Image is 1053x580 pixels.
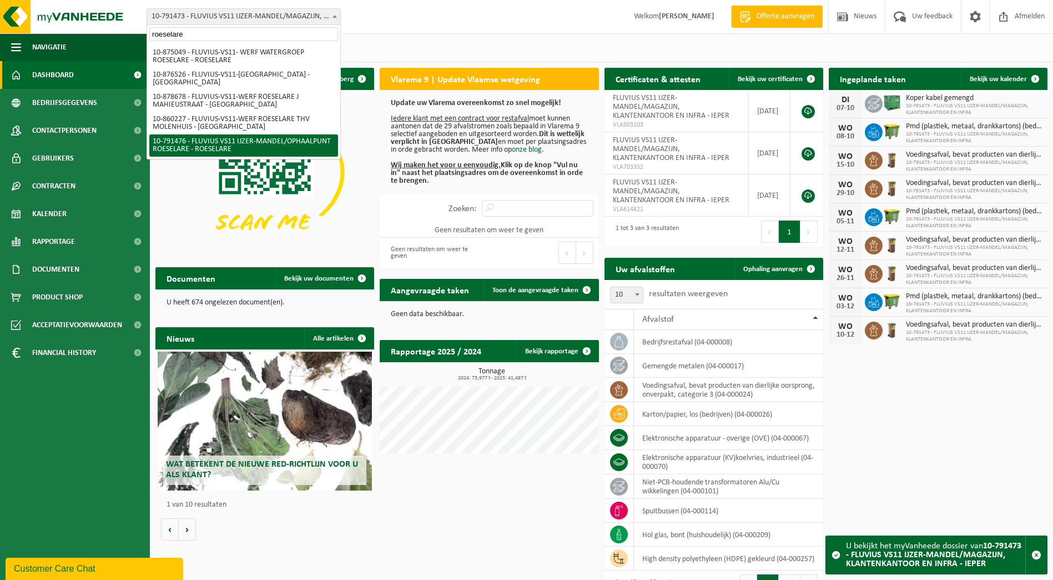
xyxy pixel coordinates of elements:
button: Next [800,221,818,243]
td: hol glas, bont (huishoudelijk) (04-000209) [634,523,823,547]
button: 1 [779,221,800,243]
label: resultaten weergeven [649,289,728,298]
span: Rapportage [32,228,75,256]
div: DI [834,96,856,104]
span: 2024: 73,977 t - 2025: 41,487 t [385,376,598,381]
a: Bekijk rapportage [516,340,598,362]
label: Zoeken: [449,204,476,213]
div: 07-10 [834,104,856,112]
p: 1 van 10 resultaten [167,501,369,509]
span: 10-791473 - FLUVIUS VS11 IJZER-MANDEL/MAGAZIJN, KLANTENKANTOOR EN INFRA [906,103,1042,116]
span: Acceptatievoorwaarden [32,311,122,339]
span: Bekijk uw certificaten [738,76,803,83]
span: Bekijk uw documenten [284,275,354,282]
b: Klik op de knop "Vul nu in" naast het plaatsingsadres om de overeenkomst in orde te brengen. [391,161,583,185]
div: U bekijkt het myVanheede dossier van [846,536,1025,574]
span: 10-791473 - FLUVIUS VS11 IJZER-MANDEL/MAGAZIJN, KLANTENKANTOOR EN INFRA [906,159,1042,173]
span: Pmd (plastiek, metaal, drankkartons) (bedrijven) [906,122,1042,131]
div: 05-11 [834,218,856,226]
li: 10-860227 - FLUVIUS-VS11-WERF ROESELARE THV MOLENHUIS - [GEOGRAPHIC_DATA] [149,112,338,134]
div: 12-11 [834,246,856,254]
span: 10 [610,287,643,303]
li: 10-875049 - FLUVIUS-VS11- WERF WATERGROEP ROESELARE - ROESELARE [149,46,338,68]
a: Wat betekent de nieuwe RED-richtlijn voor u als klant? [158,352,372,491]
div: 15-10 [834,161,856,169]
span: Offerte aanvragen [754,11,817,22]
td: high density polyethyleen (HDPE) gekleurd (04-000257) [634,547,823,571]
span: Dashboard [32,61,74,89]
h2: Documenten [155,267,226,289]
p: U heeft 674 ongelezen document(en). [167,299,363,307]
td: elektronische apparatuur (KV)koelvries, industrieel (04-000070) [634,450,823,474]
h2: Nieuws [155,327,205,349]
img: WB-0140-HPE-BN-01 [883,263,901,282]
button: Vorige [161,518,179,541]
td: [DATE] [749,90,790,132]
span: Gebruikers [32,144,74,172]
img: WB-0140-HPE-BN-01 [883,178,901,197]
h2: Rapportage 2025 / 2024 [380,340,492,362]
span: Verberg [329,76,354,83]
span: VLA903103 [613,121,740,129]
a: Bekijk uw documenten [275,267,373,289]
span: Product Shop [32,283,83,311]
div: WO [834,181,856,189]
img: WB-0140-HPE-BN-01 [883,235,901,254]
span: Kalender [32,200,67,228]
span: 10-791473 - FLUVIUS VS11 IJZER-MANDEL/MAGAZIJN, KLANTENKANTOOR EN INFRA [906,216,1042,229]
button: Verberg [320,68,373,90]
button: Previous [761,221,779,243]
li: 10-878678 - FLUVIUS-VS11-WERF ROESELARE J MAHIEUSTRAAT - [GEOGRAPHIC_DATA] [149,90,338,112]
td: niet-PCB-houdende transformatoren Alu/Cu wikkelingen (04-000101) [634,474,823,499]
span: 10-791473 - FLUVIUS VS11 IJZER-MANDEL/MAGAZIJN, KLANTENKANTOOR EN INFRA [906,188,1042,201]
div: WO [834,322,856,331]
span: Toon de aangevraagde taken [492,287,578,294]
div: 10-12 [834,331,856,339]
u: Wij maken het voor u eenvoudig. [391,161,501,169]
strong: [PERSON_NAME] [659,12,714,21]
iframe: chat widget [6,556,185,580]
span: FLUVIUS VS11 IJZER-MANDEL/MAGAZIJN, KLANTENKANTOOR EN INFRA - IEPER [613,94,729,120]
span: Pmd (plastiek, metaal, drankkartons) (bedrijven) [906,207,1042,216]
span: 10-791473 - FLUVIUS VS11 IJZER-MANDEL/MAGAZIJN, KLANTENKANTOOR EN INFRA [906,273,1042,286]
span: Bekijk uw kalender [970,76,1027,83]
span: Afvalstof [642,315,674,324]
span: Koper kabel gemengd [906,94,1042,103]
span: Financial History [32,339,96,367]
h2: Vlarema 9 | Update Vlaamse wetgeving [380,68,551,89]
div: WO [834,124,856,133]
a: Bekijk uw certificaten [729,68,822,90]
div: 03-12 [834,303,856,311]
span: 10 [611,287,643,303]
span: Documenten [32,256,79,283]
p: Geen data beschikbaar. [391,311,587,318]
td: [DATE] [749,132,790,174]
td: spuitbussen (04-000114) [634,499,823,523]
span: Voedingsafval, bevat producten van dierlijke oorsprong, onverpakt, categorie 3 [906,264,1042,273]
span: 10-791473 - FLUVIUS VS11 IJZER-MANDEL/MAGAZIJN, KLANTENKANTOOR EN INFRA [906,301,1042,314]
span: 10-791473 - FLUVIUS VS11 IJZER-MANDEL/MAGAZIJN, KLANTENKANTOOR EN INFRA - IEPER [147,8,341,25]
span: 10-791473 - FLUVIUS VS11 IJZER-MANDEL/MAGAZIJN, KLANTENKANTOOR EN INFRA [906,131,1042,144]
img: WB-1100-HPE-GN-50 [883,292,901,311]
li: 10-876526 - FLUVIUS-VS11-[GEOGRAPHIC_DATA] - [GEOGRAPHIC_DATA] [149,68,338,90]
span: Ophaling aanvragen [743,266,803,273]
h2: Aangevraagde taken [380,279,480,301]
span: VLA614821 [613,205,740,214]
div: 26-11 [834,274,856,282]
div: 08-10 [834,133,856,141]
img: WB-0140-HPE-BN-01 [883,150,901,169]
td: voedingsafval, bevat producten van dierlijke oorsprong, onverpakt, categorie 3 (04-000024) [634,378,823,402]
div: 29-10 [834,189,856,197]
span: Bedrijfsgegevens [32,89,97,117]
div: WO [834,294,856,303]
span: Pmd (plastiek, metaal, drankkartons) (bedrijven) [906,292,1042,301]
b: Dit is wettelijk verplicht in [GEOGRAPHIC_DATA] [391,130,585,146]
a: Offerte aanvragen [731,6,823,28]
div: WO [834,152,856,161]
span: Voedingsafval, bevat producten van dierlijke oorsprong, onverpakt, categorie 3 [906,151,1042,159]
span: Wat betekent de nieuwe RED-richtlijn voor u als klant? [166,460,358,479]
div: WO [834,266,856,274]
span: Contactpersonen [32,117,97,144]
p: moet kunnen aantonen dat de 29 afvalstromen zoals bepaald in Vlarema 9 selectief aangeboden en ui... [391,99,587,185]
